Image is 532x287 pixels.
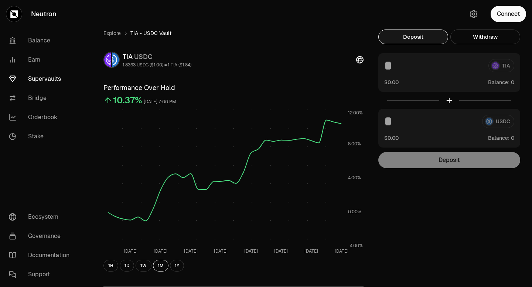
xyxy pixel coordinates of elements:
[3,207,80,227] a: Ecosystem
[3,108,80,127] a: Orderbook
[488,79,509,86] span: Balance:
[3,246,80,265] a: Documentation
[123,52,191,62] div: TIA
[103,30,121,37] a: Explore
[304,248,318,254] tspan: [DATE]
[244,248,258,254] tspan: [DATE]
[124,248,137,254] tspan: [DATE]
[144,98,176,106] div: [DATE] 7:00 PM
[348,243,363,249] tspan: -4.00%
[136,260,151,272] button: 1W
[103,83,364,93] h3: Performance Over Hold
[112,52,119,67] img: USDC Logo
[3,227,80,246] a: Governance
[113,94,142,106] div: 10.37%
[384,78,399,86] button: $0.00
[170,260,184,272] button: 1Y
[3,265,80,284] a: Support
[378,30,448,44] button: Deposit
[274,248,288,254] tspan: [DATE]
[491,6,526,22] button: Connect
[488,134,509,142] span: Balance:
[384,134,399,142] button: $0.00
[3,127,80,146] a: Stake
[348,209,361,215] tspan: 0.00%
[153,260,168,272] button: 1M
[184,248,198,254] tspan: [DATE]
[123,62,191,68] div: 1.8363 USDC ($1.00) = 1 TIA ($1.84)
[450,30,520,44] button: Withdraw
[335,248,348,254] tspan: [DATE]
[154,248,167,254] tspan: [DATE]
[103,30,364,37] nav: breadcrumb
[3,50,80,69] a: Earn
[120,260,134,272] button: 1D
[134,52,153,61] span: USDC
[130,30,171,37] span: TIA - USDC Vault
[3,31,80,50] a: Balance
[3,69,80,89] a: Supervaults
[348,141,361,147] tspan: 8.00%
[348,175,361,181] tspan: 4.00%
[214,248,228,254] tspan: [DATE]
[104,52,111,67] img: TIA Logo
[103,260,118,272] button: 1H
[348,110,363,116] tspan: 12.00%
[3,89,80,108] a: Bridge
